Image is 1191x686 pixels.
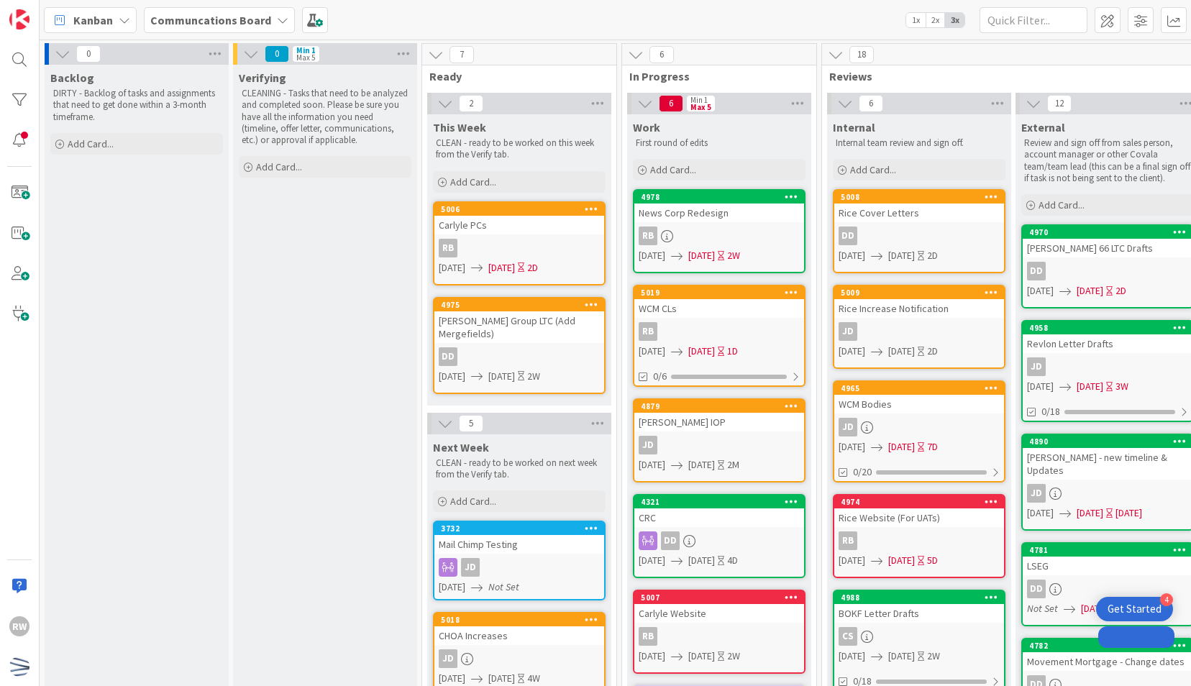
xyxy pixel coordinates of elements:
div: Carlyle Website [634,604,804,623]
span: [DATE] [1027,379,1054,394]
p: Internal team review and sign off. [836,137,1003,149]
span: [DATE] [688,248,715,263]
div: 4974 [841,497,1004,507]
div: Carlyle PCs [434,216,604,234]
span: 6 [859,95,883,112]
a: 5009Rice Increase NotificationJD[DATE][DATE]2D [833,285,1005,369]
div: Max 5 [690,104,711,111]
div: JD [634,436,804,454]
div: CHOA Increases [434,626,604,645]
div: 5018CHOA Increases [434,613,604,645]
span: [DATE] [439,671,465,686]
span: [DATE] [639,344,665,359]
div: RB [839,531,857,550]
div: 4975 [441,300,604,310]
div: RB [634,627,804,646]
div: 5006Carlyle PCs [434,203,604,234]
span: [DATE] [888,248,915,263]
span: [DATE] [1077,283,1103,298]
b: Communcations Board [150,13,271,27]
div: DD [834,227,1004,245]
span: [DATE] [888,553,915,568]
span: Ready [429,69,598,83]
div: 5007Carlyle Website [634,591,804,623]
span: [DATE] [839,248,865,263]
div: Max 5 [296,54,315,61]
div: 4 [1160,593,1173,606]
span: Add Card... [68,137,114,150]
div: [DATE] [1115,506,1142,521]
span: [DATE] [1081,601,1108,616]
p: First round of edits [636,137,803,149]
div: 5009 [841,288,1004,298]
div: DD [839,227,857,245]
span: 18 [849,46,874,63]
div: JD [839,322,857,341]
div: Rice Website (For UATs) [834,508,1004,527]
span: [DATE] [888,649,915,664]
div: 2W [727,248,740,263]
a: 4974Rice Website (For UATs)RB[DATE][DATE]5D [833,494,1005,578]
div: DD [434,347,604,366]
div: 4965 [841,383,1004,393]
div: JD [834,418,1004,436]
div: WCM Bodies [834,395,1004,413]
div: 5006 [434,203,604,216]
div: Rice Cover Letters [834,203,1004,222]
div: RB [634,322,804,341]
div: 4965 [834,382,1004,395]
span: [DATE] [439,369,465,384]
div: Min 1 [690,96,708,104]
div: 4974 [834,495,1004,508]
div: 2D [927,344,938,359]
div: RB [834,531,1004,550]
span: Add Card... [450,175,496,188]
span: [DATE] [488,369,515,384]
span: [DATE] [1077,506,1103,521]
div: WCM CLs [634,299,804,318]
div: 5009Rice Increase Notification [834,286,1004,318]
span: 6 [659,95,683,112]
span: [DATE] [439,580,465,595]
div: DD [439,347,457,366]
div: 4879 [634,400,804,413]
span: Verifying [239,70,286,85]
span: 0/6 [653,369,667,384]
span: [DATE] [1077,379,1103,394]
div: JD [834,322,1004,341]
span: Add Card... [850,163,896,176]
div: JD [639,436,657,454]
div: 4321 [641,497,804,507]
span: Backlog [50,70,94,85]
div: RB [639,627,657,646]
p: CLEAN - ready to be worked on this week from the Verify tab. [436,137,603,161]
div: RB [439,239,457,257]
div: JD [461,558,480,577]
p: DIRTY - Backlog of tasks and assignments that need to get done within a 3-month timeframe. [53,88,220,123]
i: Not Set [1027,602,1058,615]
span: [DATE] [639,649,665,664]
div: 2D [927,248,938,263]
div: 5018 [441,615,604,625]
div: 2W [727,649,740,664]
span: [DATE] [839,553,865,568]
div: 5D [927,553,938,568]
div: 4988 [834,591,1004,604]
span: 2x [926,13,945,27]
span: [DATE] [888,439,915,454]
div: 3732 [434,522,604,535]
span: [DATE] [688,649,715,664]
div: Get Started [1108,602,1162,616]
a: 4321CRCDD[DATE][DATE]4D [633,494,806,578]
div: 5006 [441,204,604,214]
div: RW [9,616,29,636]
a: 3732Mail Chimp TestingJD[DATE]Not Set [433,521,606,600]
div: 5007 [641,593,804,603]
span: Add Card... [1039,198,1085,211]
div: RB [639,322,657,341]
div: 4879[PERSON_NAME] IOP [634,400,804,431]
div: JD [1027,357,1046,376]
span: Work [633,120,660,134]
span: 12 [1047,95,1072,112]
span: This Week [433,120,486,134]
